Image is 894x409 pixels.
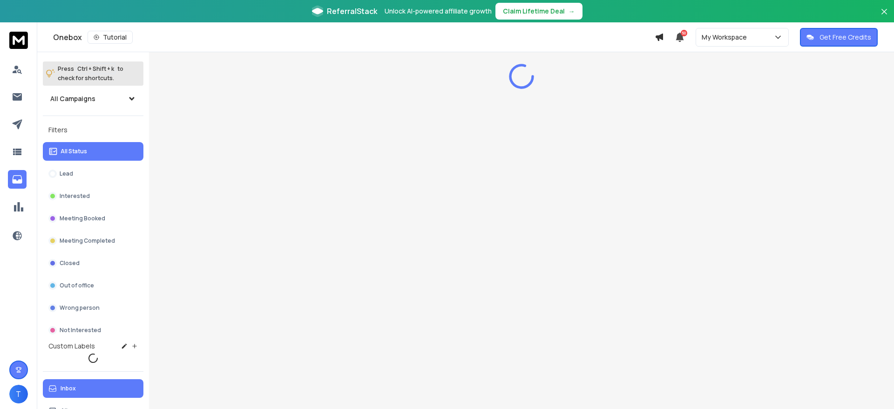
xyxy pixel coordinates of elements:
span: 50 [681,30,687,36]
p: Unlock AI-powered affiliate growth [385,7,492,16]
p: All Status [61,148,87,155]
button: Meeting Booked [43,209,143,228]
p: Meeting Completed [60,237,115,245]
p: Get Free Credits [819,33,871,42]
button: Wrong person [43,299,143,317]
div: Onebox [53,31,655,44]
button: All Status [43,142,143,161]
button: Lead [43,164,143,183]
button: Closed [43,254,143,273]
button: Tutorial [88,31,133,44]
button: Get Free Credits [800,28,878,47]
h3: Custom Labels [48,341,95,351]
button: Close banner [878,6,890,28]
p: Inbox [61,385,76,392]
button: All Campaigns [43,89,143,108]
p: Not Interested [60,327,101,334]
button: Out of office [43,276,143,295]
button: T [9,385,28,403]
span: ReferralStack [327,6,377,17]
button: Not Interested [43,321,143,340]
p: Press to check for shortcuts. [58,64,123,83]
p: Closed [60,259,80,267]
p: Lead [60,170,73,177]
button: Inbox [43,379,143,398]
button: Meeting Completed [43,232,143,250]
span: → [569,7,575,16]
p: Interested [60,192,90,200]
p: Out of office [60,282,94,289]
p: My Workspace [702,33,751,42]
h1: All Campaigns [50,94,95,103]
p: Meeting Booked [60,215,105,222]
p: Wrong person [60,304,100,312]
span: Ctrl + Shift + k [76,63,115,74]
button: Claim Lifetime Deal→ [495,3,582,20]
button: Interested [43,187,143,205]
h3: Filters [43,123,143,136]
